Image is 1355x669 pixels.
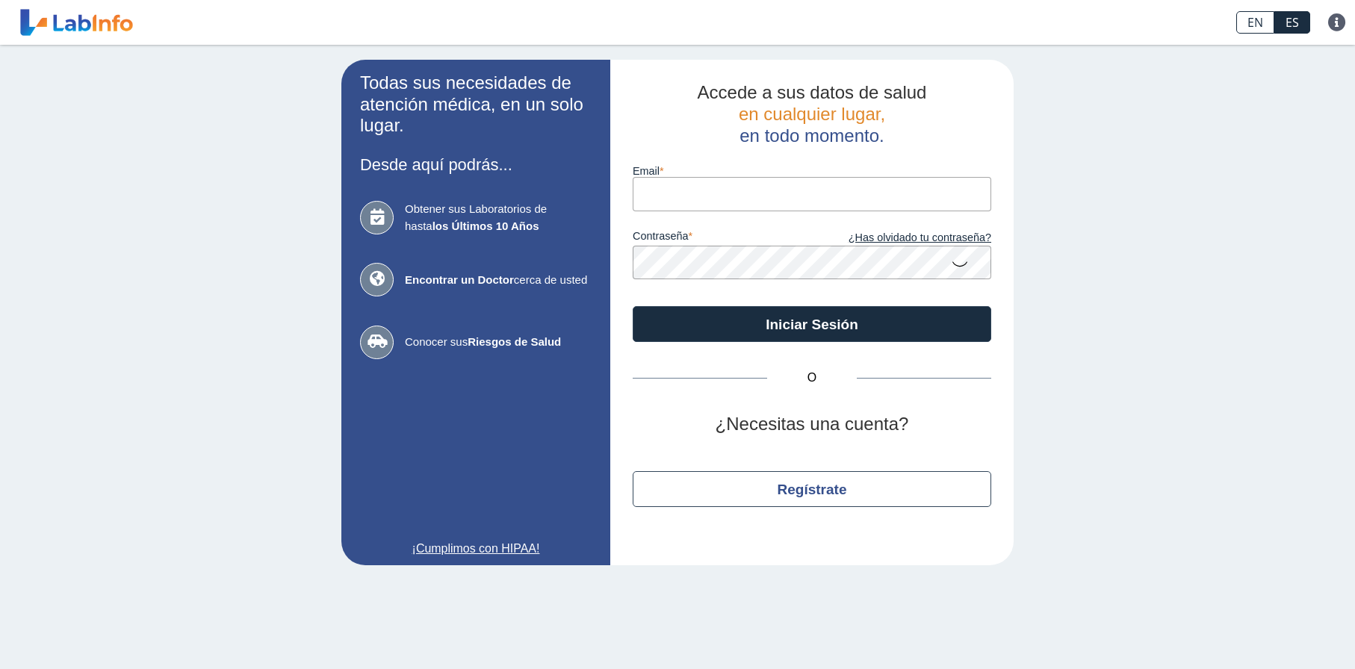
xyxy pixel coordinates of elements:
b: Riesgos de Salud [468,335,561,348]
span: O [767,369,857,387]
h3: Desde aquí podrás... [360,155,592,174]
b: Encontrar un Doctor [405,273,514,286]
a: ES [1274,11,1310,34]
label: contraseña [633,230,812,246]
b: los Últimos 10 Años [432,220,539,232]
a: ¡Cumplimos con HIPAA! [360,540,592,558]
button: Regístrate [633,471,991,507]
span: cerca de usted [405,272,592,289]
button: Iniciar Sesión [633,306,991,342]
h2: Todas sus necesidades de atención médica, en un solo lugar. [360,72,592,137]
a: EN [1236,11,1274,34]
a: ¿Has olvidado tu contraseña? [812,230,991,246]
h2: ¿Necesitas una cuenta? [633,414,991,435]
span: Accede a sus datos de salud [698,82,927,102]
span: Conocer sus [405,334,592,351]
label: email [633,165,991,177]
span: en cualquier lugar, [739,104,885,124]
span: Obtener sus Laboratorios de hasta [405,201,592,234]
span: en todo momento. [739,125,884,146]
